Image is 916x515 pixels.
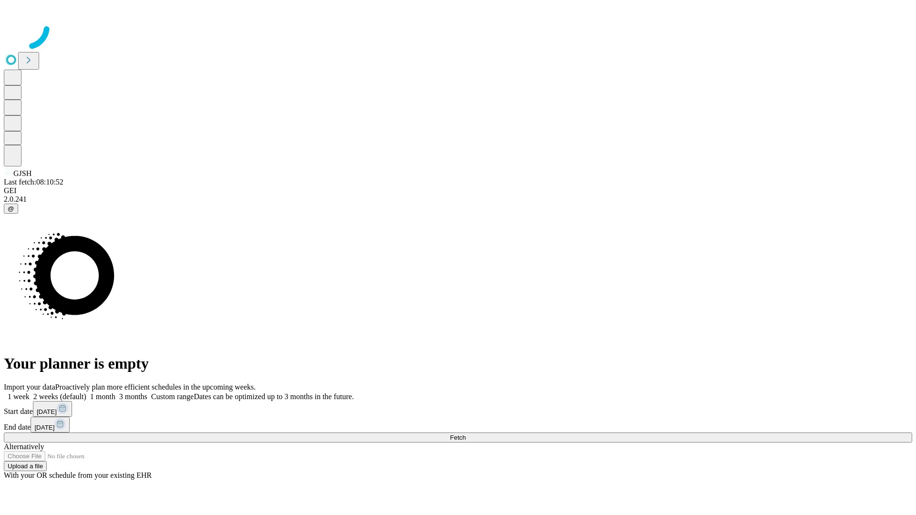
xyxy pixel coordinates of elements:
[31,417,70,433] button: [DATE]
[55,383,256,391] span: Proactively plan more efficient schedules in the upcoming weeks.
[4,433,912,443] button: Fetch
[4,355,912,372] h1: Your planner is empty
[90,392,115,401] span: 1 month
[4,195,912,204] div: 2.0.241
[4,417,912,433] div: End date
[119,392,147,401] span: 3 months
[4,204,18,214] button: @
[4,443,44,451] span: Alternatively
[8,205,14,212] span: @
[4,383,55,391] span: Import your data
[13,169,31,177] span: GJSH
[4,186,912,195] div: GEI
[33,392,86,401] span: 2 weeks (default)
[4,401,912,417] div: Start date
[194,392,354,401] span: Dates can be optimized up to 3 months in the future.
[151,392,194,401] span: Custom range
[8,392,30,401] span: 1 week
[450,434,466,441] span: Fetch
[4,471,152,479] span: With your OR schedule from your existing EHR
[33,401,72,417] button: [DATE]
[4,178,63,186] span: Last fetch: 08:10:52
[4,461,47,471] button: Upload a file
[37,408,57,415] span: [DATE]
[34,424,54,431] span: [DATE]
